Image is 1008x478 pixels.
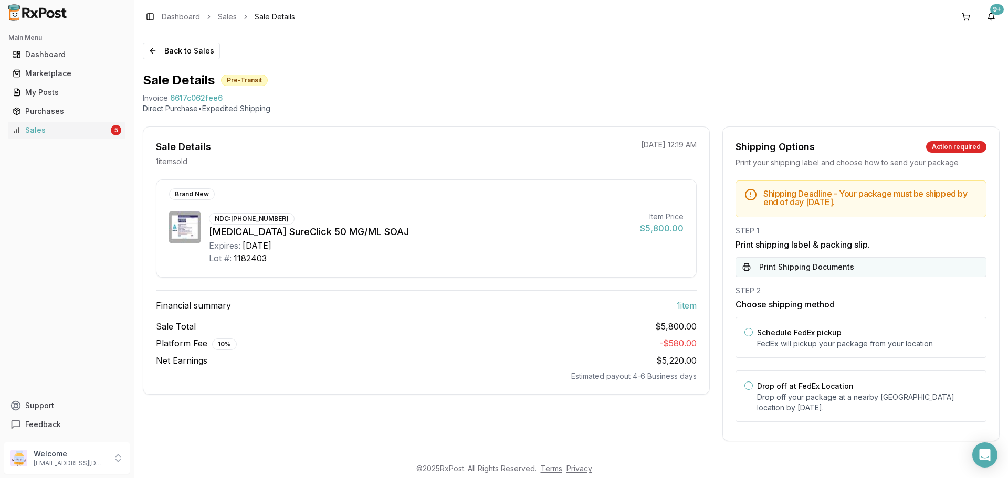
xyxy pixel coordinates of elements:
span: $5,800.00 [655,320,697,333]
div: Shipping Options [736,140,815,154]
div: My Posts [13,87,121,98]
a: Purchases [8,102,125,121]
div: Pre-Transit [221,75,268,86]
div: 9+ [990,4,1004,15]
a: Dashboard [8,45,125,64]
span: Platform Fee [156,337,237,350]
button: Sales5 [4,122,130,139]
button: Purchases [4,103,130,120]
div: Dashboard [13,49,121,60]
button: Support [4,396,130,415]
button: 9+ [983,8,1000,25]
a: Terms [541,464,562,473]
span: 1 item [677,299,697,312]
div: $5,800.00 [640,222,684,235]
span: Sale Details [255,12,295,22]
span: 6617c062fee6 [170,93,223,103]
p: Direct Purchase • Expedited Shipping [143,103,1000,114]
p: [DATE] 12:19 AM [641,140,697,150]
button: My Posts [4,84,130,101]
img: RxPost Logo [4,4,71,21]
div: Lot #: [209,252,232,264]
p: FedEx will pickup your package from your location [757,338,978,349]
span: Financial summary [156,299,231,312]
div: 10 % [212,338,237,350]
span: Feedback [25,419,61,430]
p: [EMAIL_ADDRESS][DOMAIN_NAME] [34,459,107,468]
h2: Main Menu [8,34,125,42]
div: Action required [926,141,986,153]
a: Sales [218,12,237,22]
p: Drop off your package at a nearby [GEOGRAPHIC_DATA] location by [DATE] . [757,392,978,413]
a: Privacy [566,464,592,473]
div: 5 [111,125,121,135]
span: Sale Total [156,320,196,333]
div: STEP 1 [736,226,986,236]
span: - $580.00 [659,338,697,348]
p: 1 item sold [156,156,187,167]
nav: breadcrumb [162,12,295,22]
button: Dashboard [4,46,130,63]
span: $5,220.00 [656,355,697,366]
p: Welcome [34,449,107,459]
a: Sales5 [8,121,125,140]
div: Brand New [169,188,215,200]
div: Estimated payout 4-6 Business days [156,371,697,381]
button: Print Shipping Documents [736,257,986,277]
a: My Posts [8,83,125,102]
div: 1182403 [234,252,267,264]
button: Back to Sales [143,43,220,59]
div: [DATE] [243,239,271,252]
img: User avatar [10,450,27,466]
div: NDC: [PHONE_NUMBER] [209,213,295,225]
label: Schedule FedEx pickup [757,328,842,337]
div: Sale Details [156,140,211,154]
img: Enbrel SureClick 50 MG/ML SOAJ [169,211,201,243]
div: Marketplace [13,68,121,79]
a: Dashboard [162,12,200,22]
a: Marketplace [8,64,125,83]
div: Item Price [640,211,684,222]
h3: Choose shipping method [736,298,986,311]
div: Expires: [209,239,240,252]
div: Invoice [143,93,168,103]
h5: Shipping Deadline - Your package must be shipped by end of day [DATE] . [763,189,978,206]
div: Purchases [13,106,121,116]
span: Net Earnings [156,354,207,367]
div: Print your shipping label and choose how to send your package [736,157,986,168]
button: Marketplace [4,65,130,82]
label: Drop off at FedEx Location [757,381,854,390]
h1: Sale Details [143,72,215,89]
div: [MEDICAL_DATA] SureClick 50 MG/ML SOAJ [209,225,632,239]
div: STEP 2 [736,285,986,296]
h3: Print shipping label & packing slip. [736,238,986,251]
div: Sales [13,125,109,135]
button: Feedback [4,415,130,434]
div: Open Intercom Messenger [972,442,997,468]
